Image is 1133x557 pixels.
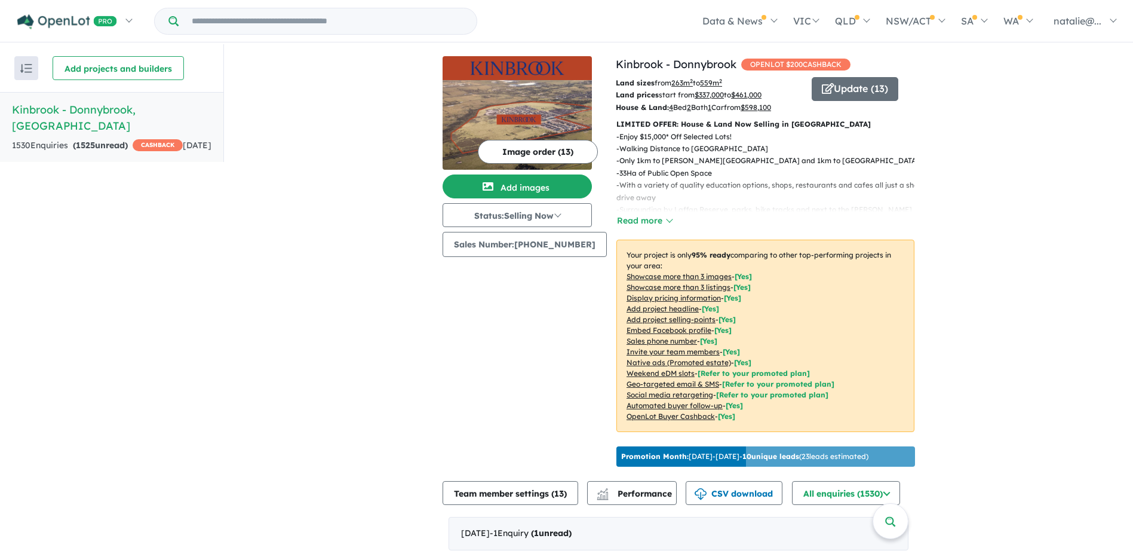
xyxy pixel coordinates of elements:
img: download icon [695,488,707,500]
b: Land prices [616,90,659,99]
u: Automated buyer follow-up [627,401,723,410]
input: Try estate name, suburb, builder or developer [181,8,474,34]
span: 13 [554,488,564,499]
img: Kinbrook - Donnybrook [443,80,592,170]
u: Add project selling-points [627,315,716,324]
u: Native ads (Promoted estate) [627,358,731,367]
span: 1525 [76,140,95,151]
u: Geo-targeted email & SMS [627,380,719,388]
u: 2 [687,103,691,112]
button: Add projects and builders [53,56,184,80]
img: Kinbrook - Donnybrook Logo [447,61,587,75]
span: [ Yes ] [700,336,717,345]
u: $ 598,100 [741,103,771,112]
span: [Yes] [734,358,751,367]
b: Promotion Month: [621,452,689,461]
a: Kinbrook - Donnybrook [616,57,736,71]
p: - Surrounding by Laffan Reserve, parks, bike tracks and next to the [PERSON_NAME][GEOGRAPHIC_DATA] [616,204,924,228]
p: [DATE] - [DATE] - ( 23 leads estimated) [621,451,868,462]
p: - With a variety of quality education options, shops, restaurants and cafes all just a short driv... [616,179,924,204]
p: - Enjoy $15,000* Off Selected Lots! [616,131,924,143]
span: [ Yes ] [733,283,751,292]
strong: ( unread) [531,528,572,538]
span: OPENLOT $ 200 CASHBACK [741,59,850,71]
span: [Refer to your promoted plan] [716,390,828,399]
u: 559 m [700,78,722,87]
p: LIMITED OFFER: House & Land Now Selling in [GEOGRAPHIC_DATA] [616,118,914,130]
span: [Refer to your promoted plan] [698,369,810,378]
p: - Walking Distance to [GEOGRAPHIC_DATA] [616,143,924,155]
button: Performance [587,481,677,505]
p: Bed Bath Car from [616,102,803,114]
span: [DATE] [183,140,211,151]
span: [ Yes ] [702,304,719,313]
span: natalie@... [1054,15,1101,27]
img: Openlot PRO Logo White [17,14,117,29]
u: $ 461,000 [731,90,762,99]
img: line-chart.svg [597,488,608,495]
b: 95 % ready [692,250,730,259]
u: Add project headline [627,304,699,313]
u: Showcase more than 3 images [627,272,732,281]
button: Add images [443,175,592,198]
span: Performance [598,488,672,499]
u: 263 m [671,78,693,87]
span: to [693,78,722,87]
img: bar-chart.svg [597,492,609,500]
button: Sales Number:[PHONE_NUMBER] [443,232,607,257]
sup: 2 [690,78,693,84]
u: Display pricing information [627,293,721,302]
span: [ Yes ] [719,315,736,324]
span: [Yes] [726,401,743,410]
b: 10 unique leads [742,452,799,461]
button: CSV download [686,481,782,505]
button: Update (13) [812,77,898,101]
img: sort.svg [20,64,32,73]
span: to [724,90,762,99]
a: Kinbrook - Donnybrook LogoKinbrook - Donnybrook [443,56,592,170]
button: Status:Selling Now [443,203,592,227]
div: [DATE] [449,517,908,550]
span: 1 [534,528,539,538]
h5: Kinbrook - Donnybrook , [GEOGRAPHIC_DATA] [12,102,211,134]
button: All enquiries (1530) [792,481,900,505]
p: from [616,77,803,89]
button: Team member settings (13) [443,481,578,505]
b: Land sizes [616,78,655,87]
span: [Refer to your promoted plan] [722,380,834,388]
u: Showcase more than 3 listings [627,283,730,292]
u: OpenLot Buyer Cashback [627,412,715,421]
u: Social media retargeting [627,390,713,399]
span: [Yes] [718,412,735,421]
u: 4 [669,103,673,112]
b: House & Land: [616,103,669,112]
span: - 1 Enquir y [490,528,572,538]
u: Weekend eDM slots [627,369,695,378]
u: Sales phone number [627,336,697,345]
span: [ Yes ] [724,293,741,302]
u: Embed Facebook profile [627,326,711,335]
span: CASHBACK [133,139,183,151]
strong: ( unread) [73,140,128,151]
button: Image order (13) [478,140,598,164]
span: [ Yes ] [735,272,752,281]
button: Read more [616,214,673,228]
span: [ Yes ] [723,347,740,356]
p: - 33Ha of Public Open Space [616,167,924,179]
sup: 2 [719,78,722,84]
p: - Only 1km to [PERSON_NAME][GEOGRAPHIC_DATA] and 1km to [GEOGRAPHIC_DATA] [616,155,924,167]
u: $ 337,000 [695,90,724,99]
p: Your project is only comparing to other top-performing projects in your area: - - - - - - - - - -... [616,240,914,432]
span: [ Yes ] [714,326,732,335]
u: 1 [708,103,711,112]
div: 1530 Enquir ies [12,139,183,153]
u: Invite your team members [627,347,720,356]
p: start from [616,89,803,101]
